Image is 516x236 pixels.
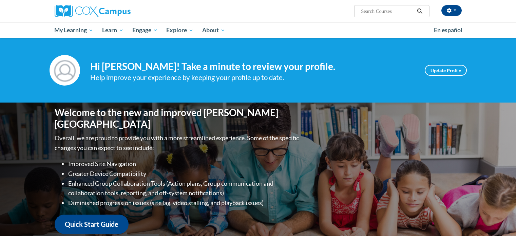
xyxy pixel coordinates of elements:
[128,22,162,38] a: Engage
[44,22,472,38] div: Main menu
[434,26,462,34] span: En español
[166,26,193,34] span: Explore
[54,26,93,34] span: My Learning
[90,72,415,83] div: Help improve your experience by keeping your profile up to date.
[90,61,415,72] h4: Hi [PERSON_NAME]! Take a minute to review your profile.
[55,5,131,17] img: Cox Campus
[68,198,301,208] li: Diminished progression issues (site lag, video stalling, and playback issues)
[441,5,462,16] button: Account Settings
[68,169,301,179] li: Greater Device Compatibility
[50,22,98,38] a: My Learning
[489,209,511,231] iframe: Button to launch messaging window
[55,5,184,17] a: Cox Campus
[55,215,129,234] a: Quick Start Guide
[429,23,467,37] a: En español
[98,22,128,38] a: Learn
[202,26,225,34] span: About
[198,22,230,38] a: About
[55,107,301,130] h1: Welcome to the new and improved [PERSON_NAME][GEOGRAPHIC_DATA]
[102,26,123,34] span: Learn
[55,133,301,153] p: Overall, we are proud to provide you with a more streamlined experience. Some of the specific cha...
[68,159,301,169] li: Improved Site Navigation
[415,7,425,15] button: Search
[132,26,158,34] span: Engage
[50,55,80,86] img: Profile Image
[68,179,301,198] li: Enhanced Group Collaboration Tools (Action plans, Group communication and collaboration tools, re...
[162,22,198,38] a: Explore
[425,65,467,76] a: Update Profile
[360,7,415,15] input: Search Courses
